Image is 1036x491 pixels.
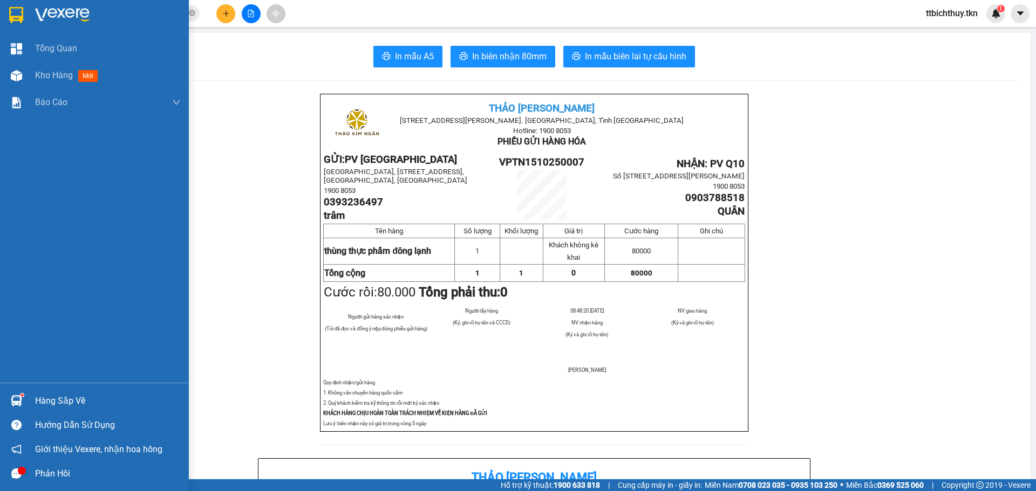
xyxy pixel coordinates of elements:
[997,5,1005,12] sup: 1
[11,395,22,406] img: warehouse-icon
[570,308,604,314] span: 08:48:20 [DATE]
[242,4,261,23] button: file-add
[21,393,24,397] sup: 1
[375,227,403,235] span: Tên hàng
[499,156,584,168] span: VPTN1510250007
[189,10,195,16] span: close-circle
[877,481,924,489] strong: 0369 525 060
[35,442,162,456] span: Giới thiệu Vexere, nhận hoa hồng
[999,5,1003,12] span: 1
[101,26,451,40] li: [STREET_ADDRESS][PERSON_NAME]. [GEOGRAPHIC_DATA], Tỉnh [GEOGRAPHIC_DATA]
[678,308,707,314] span: NV giao hàng
[323,420,426,426] span: Lưu ý: biên nhận này có giá trị trong vòng 5 ngày
[13,13,67,67] img: logo.jpg
[932,479,933,491] span: |
[395,50,434,63] span: In mẫu A5
[585,50,686,63] span: In mẫu biên lai tự cấu hình
[1011,4,1030,23] button: caret-down
[554,481,600,489] strong: 1900 633 818
[345,154,457,165] span: PV [GEOGRAPHIC_DATA]
[11,420,22,430] span: question-circle
[324,196,383,208] span: 0393236497
[324,285,508,300] span: Cước rồi:
[323,390,403,396] span: 1. Không vân chuyển hàng quốc cấm
[513,127,571,135] span: Hotline: 1900 8053
[35,42,77,55] span: Tổng Quan
[78,70,98,82] span: mới
[400,116,684,125] span: [STREET_ADDRESS][PERSON_NAME]. [GEOGRAPHIC_DATA], Tỉnh [GEOGRAPHIC_DATA]
[35,393,181,409] div: Hàng sắp về
[505,227,538,235] span: Khối lượng
[705,479,837,491] span: Miền Nam
[382,52,391,62] span: printer
[739,481,837,489] strong: 0708 023 035 - 0935 103 250
[11,444,22,454] span: notification
[472,50,547,63] span: In biên nhận 80mm
[563,46,695,67] button: printerIn mẫu biên lai tự cấu hình
[500,285,508,300] span: 0
[419,285,508,300] strong: Tổng phải thu:
[377,285,415,300] span: 80.000
[564,227,583,235] span: Giá trị
[464,227,492,235] span: Số lượng
[324,210,345,222] span: trâm
[489,102,595,114] span: THẢO [PERSON_NAME]
[272,10,280,17] span: aim
[323,400,439,406] span: 2. Quý khách kiểm tra kỹ thông tin rồi mới ký xác nhận
[713,182,745,190] span: 1900 8053
[549,241,598,261] span: Khách không kê khai
[700,227,723,235] span: Ghi chú
[13,78,99,96] b: GỬI : PV Q10
[571,320,603,326] span: NV nhận hàng
[35,466,181,482] div: Phản hồi
[475,269,480,277] span: 1
[373,46,442,67] button: printerIn mẫu A5
[501,479,600,491] span: Hỗ trợ kỹ thuật:
[324,186,356,195] span: 1900 8053
[571,268,576,277] span: 0
[267,4,285,23] button: aim
[247,10,255,17] span: file-add
[348,314,404,320] span: Người gửi hàng xác nhận
[101,40,451,53] li: Hotline: 1900 8153
[632,247,651,255] span: 80000
[9,7,23,23] img: logo-vxr
[323,379,375,385] span: Quy định nhận/gửi hàng
[11,43,22,54] img: dashboard-icon
[35,70,73,80] span: Kho hàng
[618,479,702,491] span: Cung cấp máy in - giấy in:
[451,46,555,67] button: printerIn biên nhận 80mm
[472,471,597,484] b: Thảo [PERSON_NAME]
[189,9,195,19] span: close-circle
[35,95,67,109] span: Báo cáo
[172,98,181,107] span: down
[613,172,745,180] span: Số [STREET_ADDRESS][PERSON_NAME]
[324,168,467,184] span: [GEOGRAPHIC_DATA], [STREET_ADDRESS], [GEOGRAPHIC_DATA], [GEOGRAPHIC_DATA]
[608,479,610,491] span: |
[991,9,1001,18] img: icon-new-feature
[11,468,22,479] span: message
[497,136,586,147] span: PHIẾU GỬI HÀNG HÓA
[459,52,468,62] span: printer
[840,483,843,487] span: ⚪️
[475,247,479,255] span: 1
[519,269,523,277] span: 1
[976,481,984,489] span: copyright
[685,192,745,204] span: 0903788518
[565,331,608,337] span: (Ký và ghi rõ họ tên)
[11,97,22,108] img: solution-icon
[568,367,606,373] span: [PERSON_NAME]
[631,269,652,277] span: 80000
[572,52,581,62] span: printer
[624,227,658,235] span: Cước hàng
[216,4,235,23] button: plus
[677,158,745,170] span: NHẬN: PV Q10
[11,70,22,81] img: warehouse-icon
[1015,9,1025,18] span: caret-down
[324,154,457,165] strong: GỬI:
[917,6,986,20] span: ttbichthuy.tkn
[324,246,431,256] span: thùng thực phẩm đông lạnh
[718,205,745,217] span: QUÂN
[324,268,365,278] strong: Tổng cộng
[846,479,924,491] span: Miền Bắc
